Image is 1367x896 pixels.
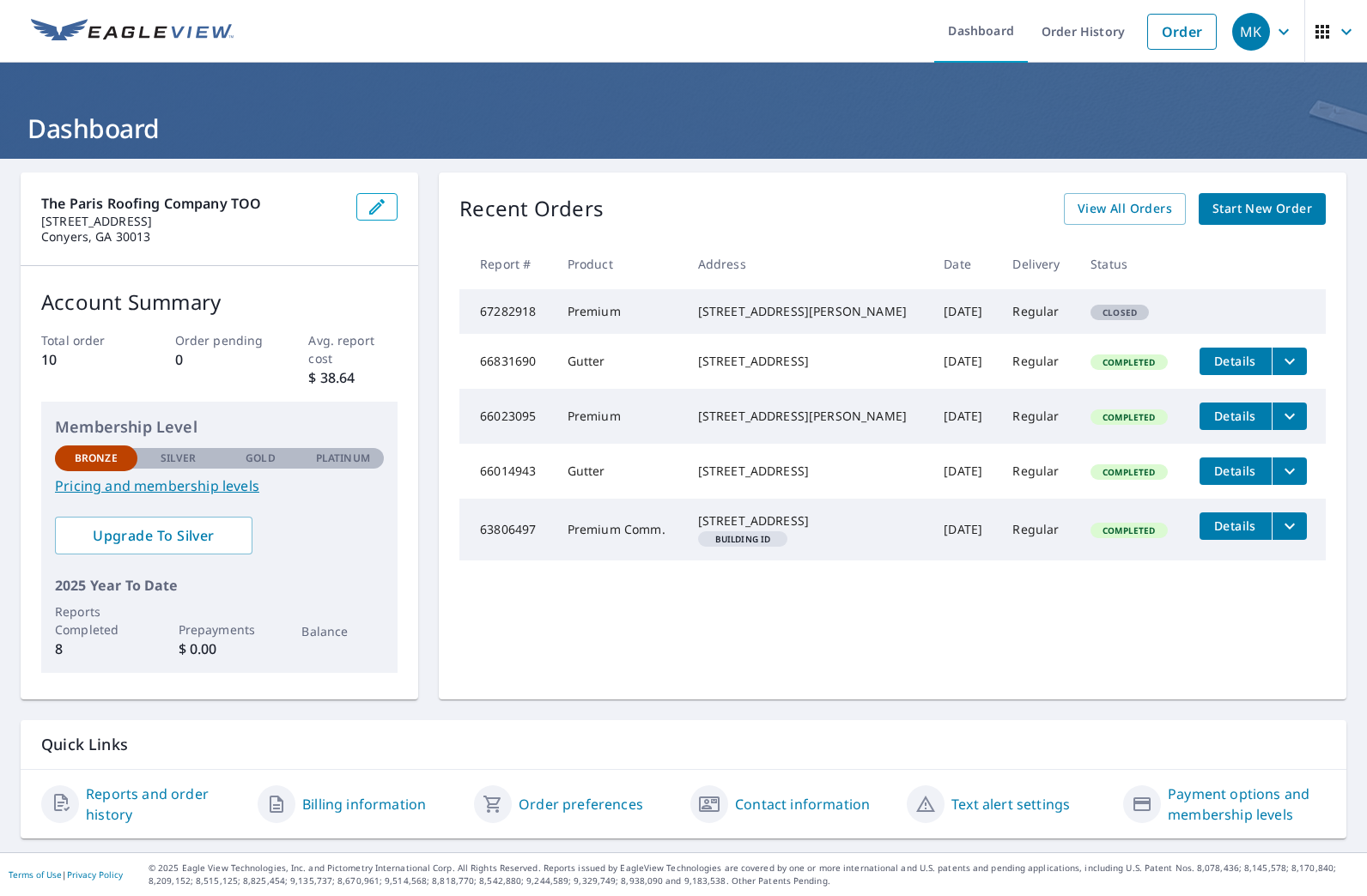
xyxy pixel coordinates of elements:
[179,621,261,639] p: Prepayments
[459,289,554,334] td: 67282918
[999,239,1077,289] th: Delivery
[999,444,1077,499] td: Regular
[75,451,118,466] p: Bronze
[1077,239,1185,289] th: Status
[31,19,234,45] img: EV Logo
[302,794,426,814] a: Billing information
[161,451,197,466] p: Silver
[1212,198,1312,220] span: Start New Order
[554,334,684,389] td: Gutter
[459,334,554,389] td: 66831690
[951,794,1070,814] a: Text alert settings
[1200,512,1272,540] button: detailsBtn-63806497
[1064,193,1186,225] a: View All Orders
[1200,348,1272,375] button: detailsBtn-66831690
[1210,463,1261,479] span: Details
[9,869,62,881] a: Terms of Use
[9,869,123,880] p: |
[41,214,343,229] p: [STREET_ADDRESS]
[554,444,684,499] td: Gutter
[55,415,384,439] p: Membership Level
[1092,411,1165,423] span: Completed
[715,535,771,543] em: Building ID
[1210,408,1261,424] span: Details
[554,289,684,334] td: Premium
[930,389,999,444] td: [DATE]
[1272,348,1307,375] button: filesDropdownBtn-66831690
[1078,198,1172,220] span: View All Orders
[1200,403,1272,430] button: detailsBtn-66023095
[698,303,917,320] div: [STREET_ADDRESS][PERSON_NAME]
[1092,356,1165,368] span: Completed
[1092,466,1165,478] span: Completed
[301,622,384,640] p: Balance
[55,639,137,659] p: 8
[308,367,398,388] p: $ 38.64
[69,526,239,545] span: Upgrade To Silver
[308,331,398,367] p: Avg. report cost
[55,602,137,639] p: Reports Completed
[55,575,384,596] p: 2025 Year To Date
[41,331,131,349] p: Total order
[41,734,1326,755] p: Quick Links
[149,862,1358,887] p: © 2025 Eagle View Technologies, Inc. and Pictometry International Corp. All Rights Reserved. Repo...
[1092,306,1147,318] span: Closed
[930,444,999,499] td: [DATE]
[1210,353,1261,369] span: Details
[1210,518,1261,534] span: Details
[1272,457,1307,485] button: filesDropdownBtn-66014943
[67,869,123,881] a: Privacy Policy
[459,193,604,225] p: Recent Orders
[930,334,999,389] td: [DATE]
[175,331,264,349] p: Order pending
[41,287,398,318] p: Account Summary
[459,499,554,560] td: 63806497
[21,111,1346,146] h1: Dashboard
[735,794,870,814] a: Contact information
[179,639,261,659] p: $ 0.00
[1199,193,1326,225] a: Start New Order
[86,784,244,825] a: Reports and order history
[1272,403,1307,430] button: filesDropdownBtn-66023095
[1168,784,1326,825] a: Payment options and membership levels
[999,334,1077,389] td: Regular
[1147,14,1217,50] a: Order
[41,229,343,245] p: Conyers, GA 30013
[459,239,554,289] th: Report #
[41,349,131,370] p: 10
[930,499,999,560] td: [DATE]
[459,444,554,499] td: 66014943
[684,239,931,289] th: Address
[246,451,275,466] p: Gold
[698,408,917,425] div: [STREET_ADDRESS][PERSON_NAME]
[554,389,684,444] td: Premium
[55,475,384,496] a: Pricing and membership levels
[698,353,917,370] div: [STREET_ADDRESS]
[55,517,252,554] a: Upgrade To Silver
[1272,512,1307,540] button: filesDropdownBtn-63806497
[999,499,1077,560] td: Regular
[175,349,264,370] p: 0
[999,389,1077,444] td: Regular
[316,451,370,466] p: Platinum
[519,794,643,814] a: Order preferences
[554,499,684,560] td: Premium Comm.
[999,289,1077,334] td: Regular
[1200,457,1272,485] button: detailsBtn-66014943
[459,389,554,444] td: 66023095
[1232,13,1270,51] div: MK
[930,239,999,289] th: Date
[41,193,343,214] p: The Paris Roofing Company TOO
[554,239,684,289] th: Product
[698,463,917,480] div: [STREET_ADDRESS]
[698,512,917,530] div: [STREET_ADDRESS]
[1092,524,1165,536] span: Completed
[930,289,999,334] td: [DATE]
